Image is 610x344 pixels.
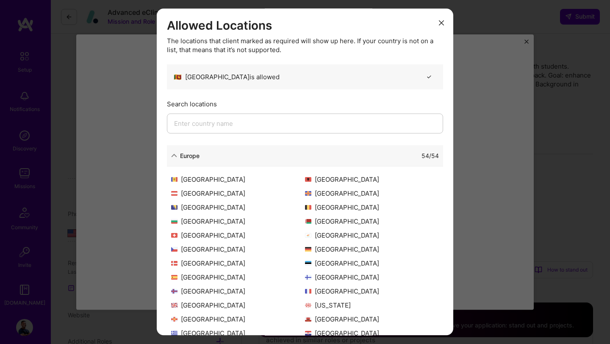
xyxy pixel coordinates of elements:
[305,203,439,212] div: [GEOGRAPHIC_DATA]
[305,303,311,308] img: Georgia
[171,153,177,158] i: icon ArrowDown
[171,301,305,310] div: [GEOGRAPHIC_DATA]
[439,20,444,25] i: icon Close
[305,175,439,184] div: [GEOGRAPHIC_DATA]
[305,189,439,198] div: [GEOGRAPHIC_DATA]
[171,205,177,210] img: Bosnia and Herzegovina
[305,245,439,254] div: [GEOGRAPHIC_DATA]
[305,177,311,182] img: Albania
[171,259,305,268] div: [GEOGRAPHIC_DATA]
[305,329,439,338] div: [GEOGRAPHIC_DATA]
[171,233,177,238] img: Switzerland
[171,303,177,308] img: United Kingdom
[305,205,311,210] img: Belgium
[167,36,443,54] div: The locations that client marked as required will show up here. If your country is not on a list,...
[174,72,182,81] span: 🇱🇰
[171,231,305,240] div: [GEOGRAPHIC_DATA]
[305,191,311,196] img: Åland
[171,203,305,212] div: [GEOGRAPHIC_DATA]
[174,72,280,81] div: [GEOGRAPHIC_DATA] is allowed
[305,331,311,336] img: Croatia
[171,275,177,280] img: Spain
[305,261,311,266] img: Estonia
[305,273,439,282] div: [GEOGRAPHIC_DATA]
[171,289,177,294] img: Faroe Islands
[305,231,439,240] div: [GEOGRAPHIC_DATA]
[305,259,439,268] div: [GEOGRAPHIC_DATA]
[171,219,177,224] img: Bulgaria
[305,301,439,310] div: [US_STATE]
[180,151,200,160] div: Europe
[171,247,177,252] img: Czech Republic
[305,289,311,294] img: France
[171,217,305,226] div: [GEOGRAPHIC_DATA]
[426,74,432,80] i: icon CheckBlack
[171,245,305,254] div: [GEOGRAPHIC_DATA]
[171,191,177,196] img: Austria
[171,177,177,182] img: Andorra
[171,273,305,282] div: [GEOGRAPHIC_DATA]
[171,331,177,336] img: Greece
[171,329,305,338] div: [GEOGRAPHIC_DATA]
[305,315,439,324] div: [GEOGRAPHIC_DATA]
[305,217,439,226] div: [GEOGRAPHIC_DATA]
[171,175,305,184] div: [GEOGRAPHIC_DATA]
[305,233,311,238] img: Cyprus
[305,275,311,280] img: Finland
[171,315,305,324] div: [GEOGRAPHIC_DATA]
[421,151,439,160] div: 54 / 54
[167,100,443,108] div: Search locations
[171,189,305,198] div: [GEOGRAPHIC_DATA]
[171,261,177,266] img: Denmark
[171,287,305,296] div: [GEOGRAPHIC_DATA]
[167,19,443,33] h3: Allowed Locations
[305,247,311,252] img: Germany
[171,317,177,322] img: Guernsey
[167,114,443,133] input: Enter country name
[305,317,311,322] img: Gibraltar
[305,287,439,296] div: [GEOGRAPHIC_DATA]
[305,219,311,224] img: Belarus
[157,8,453,335] div: modal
